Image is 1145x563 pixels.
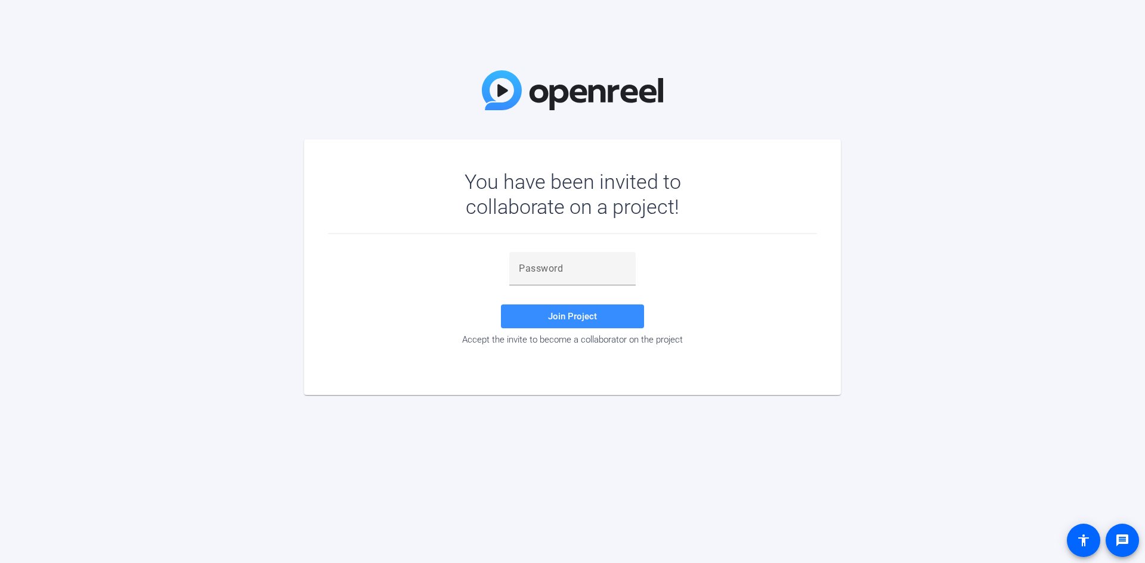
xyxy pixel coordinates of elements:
[482,70,663,110] img: OpenReel Logo
[1115,533,1129,548] mat-icon: message
[328,334,817,345] div: Accept the invite to become a collaborator on the project
[548,311,597,322] span: Join Project
[430,169,716,219] div: You have been invited to collaborate on a project!
[519,262,626,276] input: Password
[1076,533,1091,548] mat-icon: accessibility
[501,304,644,328] button: Join Project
